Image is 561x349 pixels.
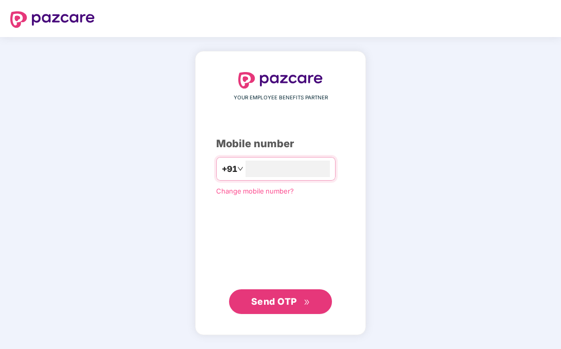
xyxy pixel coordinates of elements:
[238,72,323,89] img: logo
[304,299,310,306] span: double-right
[237,166,243,172] span: down
[229,289,332,314] button: Send OTPdouble-right
[251,296,297,307] span: Send OTP
[10,11,95,28] img: logo
[216,136,345,152] div: Mobile number
[234,94,328,102] span: YOUR EMPLOYEE BENEFITS PARTNER
[216,187,294,195] a: Change mobile number?
[222,163,237,176] span: +91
